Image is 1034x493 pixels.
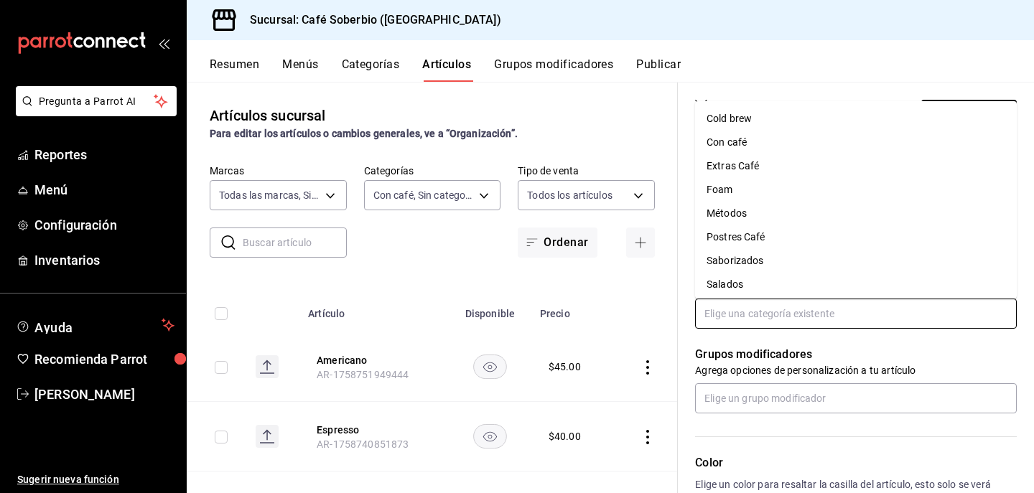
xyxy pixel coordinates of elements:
[364,166,501,176] label: Categorías
[34,250,174,270] span: Inventarios
[210,128,518,139] strong: Para editar los artículos o cambios generales, ve a “Organización”.
[695,299,1017,329] input: Elige una categoría existente
[317,369,409,380] span: AR-1758751949444
[494,57,613,82] button: Grupos modificadores
[641,430,655,444] button: actions
[549,360,581,374] div: $ 45.00
[695,154,1017,178] li: Extras Café
[238,11,501,29] h3: Sucursal: Café Soberbio ([GEOGRAPHIC_DATA])
[549,429,581,443] div: $ 40.00
[317,353,432,367] button: edit-product-location
[473,424,507,449] button: availability-product
[695,363,1017,377] p: Agrega opciones de personalización a tu artículo
[17,472,174,487] span: Sugerir nueva función
[317,423,432,437] button: edit-product-location
[695,107,1017,131] li: Cold brew
[34,215,174,235] span: Configuración
[342,57,400,82] button: Categorías
[518,166,655,176] label: Tipo de venta
[34,385,174,404] span: [PERSON_NAME]
[34,180,174,199] span: Menú
[210,57,1034,82] div: navigation tabs
[34,316,156,334] span: Ayuda
[34,145,174,164] span: Reportes
[695,273,1017,296] li: Salados
[527,188,613,202] span: Todos los artículos
[34,349,174,369] span: Recomienda Parrot
[518,227,597,258] button: Ordenar
[219,188,320,202] span: Todas las marcas, Sin marca
[282,57,318,82] button: Menús
[210,166,347,176] label: Marcas
[921,100,1017,130] button: Guardar
[16,86,177,116] button: Pregunta a Parrot AI
[636,57,681,82] button: Publicar
[473,355,507,379] button: availability-product
[695,249,1017,273] li: Saborizados
[695,383,1017,413] input: Elige un grupo modificador
[531,286,612,332] th: Precio
[317,438,409,450] span: AR-1758740851873
[10,104,177,119] a: Pregunta a Parrot AI
[299,286,449,332] th: Artículo
[695,202,1017,225] li: Métodos
[695,178,1017,202] li: Foam
[449,286,531,332] th: Disponible
[373,188,475,202] span: Con café, Sin categoría
[210,57,259,82] button: Resumen
[422,57,471,82] button: Artículos
[641,360,655,375] button: actions
[695,454,1017,471] p: Color
[695,131,1017,154] li: Con café
[243,228,347,257] input: Buscar artículo
[210,105,325,126] div: Artículos sucursal
[39,94,154,109] span: Pregunta a Parrot AI
[695,346,1017,363] p: Grupos modificadores
[695,296,1017,320] li: Sin café
[158,37,169,49] button: open_drawer_menu
[695,225,1017,249] li: Postres Café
